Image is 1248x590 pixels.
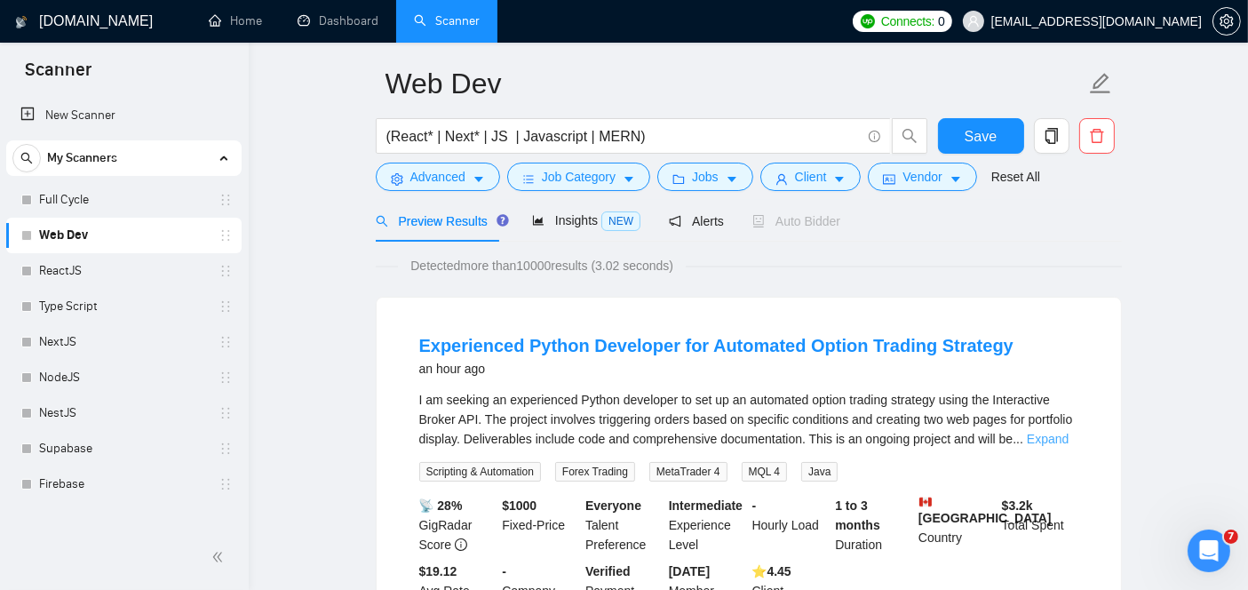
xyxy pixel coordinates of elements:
[219,335,233,349] span: holder
[869,131,880,142] span: info-circle
[498,496,582,554] div: Fixed-Price
[39,182,208,218] a: Full Cycle
[795,167,827,187] span: Client
[502,498,537,513] b: $ 1000
[6,140,242,502] li: My Scanners
[13,152,40,164] span: search
[601,211,640,231] span: NEW
[1212,7,1241,36] button: setting
[15,8,28,36] img: logo
[39,218,208,253] a: Web Dev
[1212,14,1241,28] a: setting
[657,163,753,191] button: folderJobscaret-down
[39,360,208,395] a: NodeJS
[582,496,665,554] div: Talent Preference
[835,498,880,532] b: 1 to 3 months
[219,264,233,278] span: holder
[419,498,463,513] b: 📡 28%
[391,172,403,186] span: setting
[938,12,945,31] span: 0
[419,390,1078,449] div: I am seeking an experienced Python developer to set up an automated option trading strategy using...
[749,496,832,554] div: Hourly Load
[39,324,208,360] a: NextJS
[861,14,875,28] img: upwork-logo.png
[1035,128,1069,144] span: copy
[219,228,233,243] span: holder
[918,496,1052,525] b: [GEOGRAPHIC_DATA]
[219,406,233,420] span: holder
[915,496,998,554] div: Country
[1013,432,1023,446] span: ...
[1034,118,1069,154] button: copy
[938,118,1024,154] button: Save
[752,214,840,228] span: Auto Bidder
[623,172,635,186] span: caret-down
[376,214,504,228] span: Preview Results
[542,167,616,187] span: Job Category
[12,144,41,172] button: search
[1027,432,1069,446] a: Expand
[376,215,388,227] span: search
[414,13,480,28] a: searchScanner
[760,163,862,191] button: userClientcaret-down
[1188,530,1230,572] iframe: Intercom live chat
[419,336,1014,355] a: Experienced Python Developer for Automated Option Trading Strategy
[1224,530,1238,544] span: 7
[473,172,485,186] span: caret-down
[669,564,710,578] b: [DATE]
[39,253,208,289] a: ReactJS
[47,140,117,176] span: My Scanners
[219,477,233,491] span: holder
[649,462,727,482] span: MetaTrader 4
[950,172,962,186] span: caret-down
[726,172,738,186] span: caret-down
[211,548,229,566] span: double-left
[833,172,846,186] span: caret-down
[555,462,635,482] span: Forex Trading
[419,462,541,482] span: Scripting & Automation
[386,125,861,147] input: Search Freelance Jobs...
[455,538,467,551] span: info-circle
[507,163,650,191] button: barsJob Categorycaret-down
[998,496,1082,554] div: Total Spent
[883,172,895,186] span: idcard
[20,98,227,133] a: New Scanner
[209,13,262,28] a: homeHome
[742,462,788,482] span: MQL 4
[692,167,719,187] span: Jobs
[919,496,932,508] img: 🇨🇦
[219,442,233,456] span: holder
[801,462,838,482] span: Java
[532,214,545,227] span: area-chart
[752,564,791,578] b: ⭐️ 4.45
[416,496,499,554] div: GigRadar Score
[522,172,535,186] span: bars
[410,167,465,187] span: Advanced
[39,466,208,502] a: Firebase
[672,172,685,186] span: folder
[893,128,926,144] span: search
[398,256,686,275] span: Detected more than 10000 results (3.02 seconds)
[868,163,976,191] button: idcardVendorcaret-down
[1213,14,1240,28] span: setting
[386,61,1085,106] input: Scanner name...
[967,15,980,28] span: user
[752,215,765,227] span: robot
[1002,498,1033,513] b: $ 3.2k
[902,167,942,187] span: Vendor
[39,289,208,324] a: Type Script
[892,118,927,154] button: search
[495,212,511,228] div: Tooltip anchor
[1080,128,1114,144] span: delete
[39,395,208,431] a: NestJS
[1089,72,1112,95] span: edit
[965,125,997,147] span: Save
[219,371,233,385] span: holder
[219,299,233,314] span: holder
[669,215,681,227] span: notification
[585,564,631,578] b: Verified
[502,564,506,578] b: -
[11,57,106,94] span: Scanner
[1079,118,1115,154] button: delete
[669,498,743,513] b: Intermediate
